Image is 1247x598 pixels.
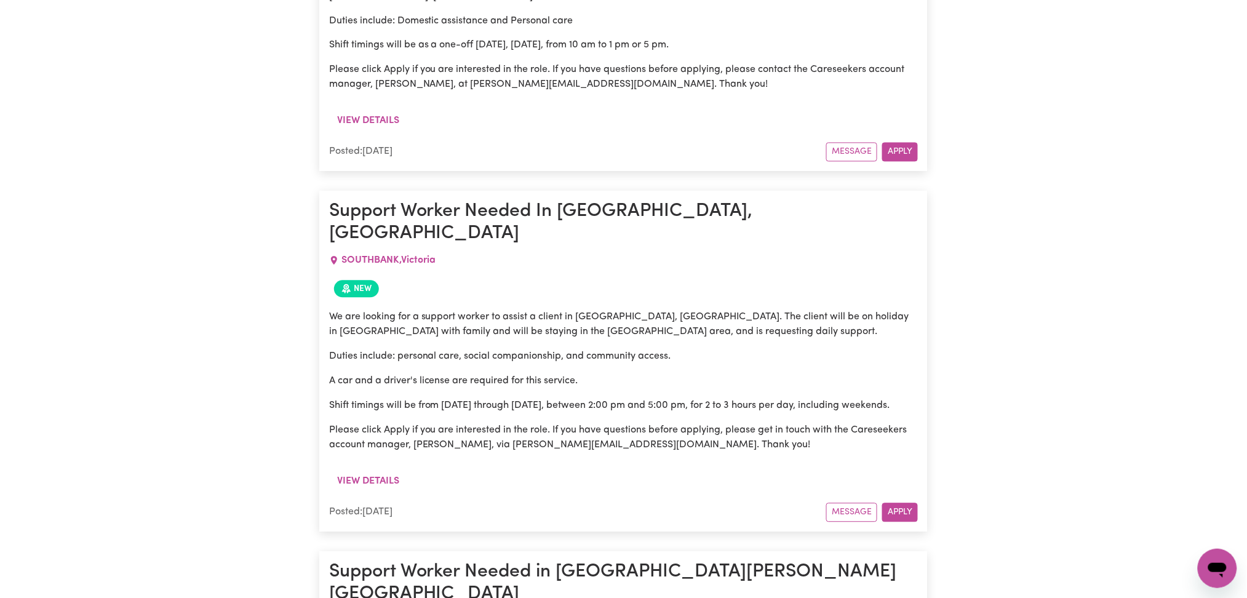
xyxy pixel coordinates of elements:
button: Message [826,143,877,162]
p: Duties include: Domestic assistance and Personal care [329,14,918,28]
p: Shift timings will be from [DATE] through [DATE], between 2:00 pm and 5:00 pm, for 2 to 3 hours p... [329,399,918,413]
p: A car and a driver's license are required for this service. [329,374,918,389]
button: Apply for this job [882,503,918,522]
div: Posted: [DATE] [329,505,827,520]
p: Duties include: personal care, social companionship, and community access. [329,349,918,364]
div: Posted: [DATE] [329,145,827,159]
button: View details [329,470,407,493]
button: Apply for this job [882,143,918,162]
button: View details [329,110,407,133]
p: Please click Apply if you are interested in the role. If you have questions before applying, plea... [329,63,918,92]
iframe: Button to launch messaging window [1198,549,1237,588]
p: Please click Apply if you are interested in the role. If you have questions before applying, plea... [329,423,918,453]
span: Job posted within the last 30 days [334,281,379,298]
p: We are looking for a support worker to assist a client in [GEOGRAPHIC_DATA], [GEOGRAPHIC_DATA]. T... [329,310,918,340]
span: SOUTHBANK , Victoria [341,256,436,266]
button: Message [826,503,877,522]
p: Shift timings will be as a one-off [DATE], [DATE], from 10 am to 1 pm or 5 pm. [329,38,918,53]
h1: Support Worker Needed In [GEOGRAPHIC_DATA], [GEOGRAPHIC_DATA] [329,201,918,246]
